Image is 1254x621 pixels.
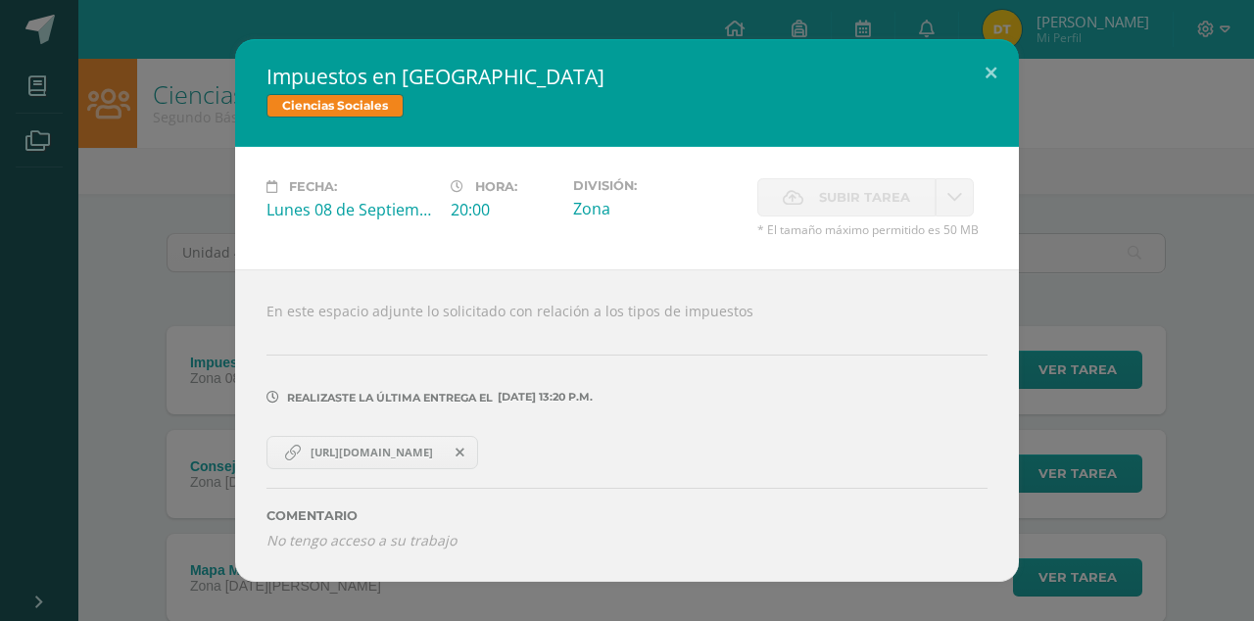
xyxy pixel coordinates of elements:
span: [DATE] 13:20 p.m. [493,397,593,398]
span: Hora: [475,179,517,194]
label: División: [573,178,742,193]
h2: Impuestos en [GEOGRAPHIC_DATA] [266,63,988,90]
span: Ciencias Sociales [266,94,404,118]
label: La fecha de entrega ha expirado [757,178,936,216]
span: [URL][DOMAIN_NAME] [301,445,443,460]
div: Zona [573,198,742,219]
div: En este espacio adjunte lo solicitado con relación a los tipos de impuestos [235,269,1019,581]
span: * El tamaño máximo permitido es 50 MB [757,221,988,238]
span: Remover entrega [444,442,477,463]
div: Lunes 08 de Septiembre [266,199,435,220]
button: Close (Esc) [963,39,1019,106]
label: Comentario [266,508,988,523]
a: La fecha de entrega ha expirado [936,178,974,216]
a: [URL][DOMAIN_NAME] [266,436,478,469]
span: Realizaste la última entrega el [287,391,493,405]
span: Subir tarea [819,179,910,215]
span: Fecha: [289,179,337,194]
div: 20:00 [451,199,557,220]
i: No tengo acceso a su trabajo [266,531,457,549]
